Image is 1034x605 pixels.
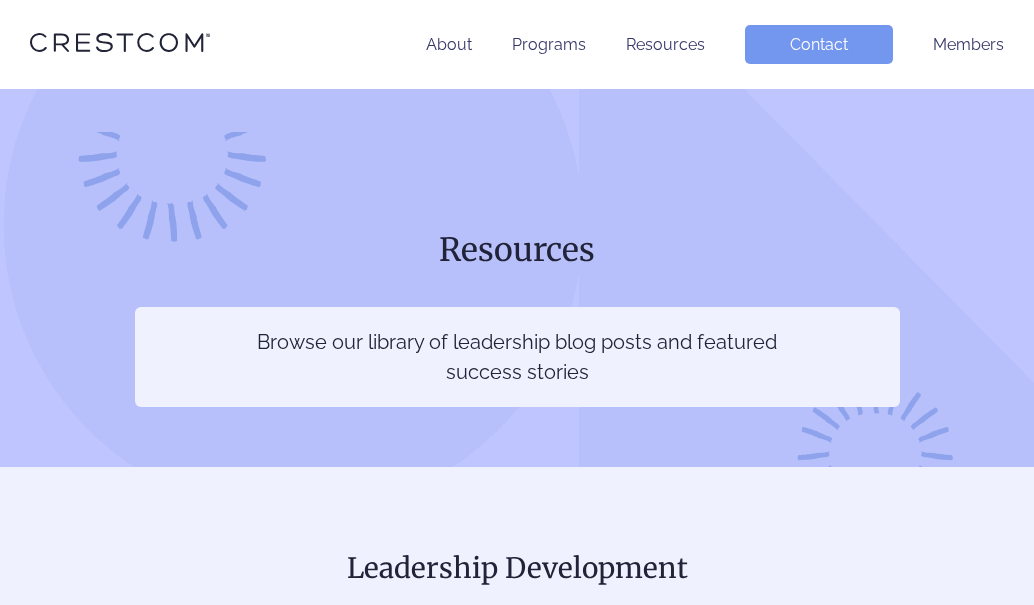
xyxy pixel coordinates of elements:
[426,35,472,54] a: About
[135,229,900,271] h1: Resources
[933,35,1004,54] a: Members
[256,327,779,387] p: Browse our library of leadership blog posts and featured success stories
[626,35,705,54] a: Resources
[745,25,893,64] a: Contact
[512,35,586,54] a: Programs
[30,547,1004,589] h2: Leadership Development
